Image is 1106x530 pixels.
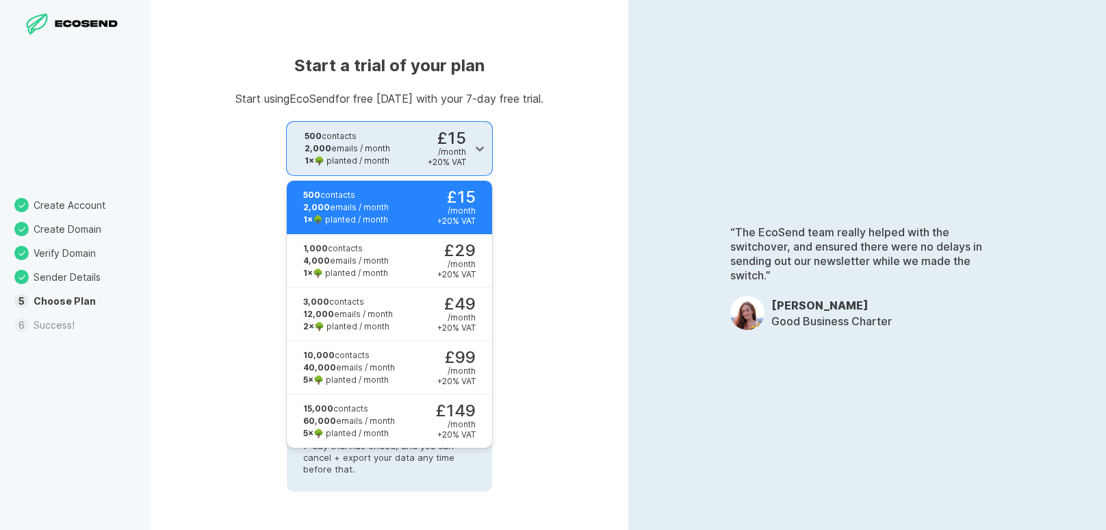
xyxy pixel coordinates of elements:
[435,403,476,440] div: £149
[303,375,313,385] strong: 5 ×
[771,299,892,312] h3: [PERSON_NAME]
[303,403,395,415] div: contacts
[305,143,331,153] strong: 2,000
[437,323,476,333] div: + 20 % VAT
[730,225,1004,282] p: “The EcoSend team really helped with the switchover, and ensured there were no delays in sending ...
[303,415,395,427] div: emails / month
[305,142,390,155] div: emails / month
[303,201,389,214] div: emails / month
[305,130,390,142] div: contacts
[303,255,330,266] strong: 4,000
[305,155,314,166] strong: 1 ×
[437,216,476,226] div: + 20 % VAT
[303,374,395,386] div: 🌳 planted / month
[303,214,389,226] div: 🌳 planted / month
[303,296,393,308] div: contacts
[448,205,476,216] div: / month
[303,349,395,362] div: contacts
[303,320,393,333] div: 🌳 planted / month
[305,155,390,167] div: 🌳 planted / month
[303,362,336,373] strong: 40,000
[303,189,389,201] div: contacts
[303,242,389,255] div: contacts
[303,202,330,212] strong: 2,000
[303,308,393,320] div: emails / month
[771,314,892,329] p: Good Business Charter
[428,157,466,167] div: + 20 % VAT
[438,147,466,157] div: / month
[303,403,333,414] strong: 15,000
[303,268,313,278] strong: 1 ×
[303,350,335,360] strong: 10,000
[235,93,543,104] p: Start using EcoSend for free [DATE] with your 7-day free trial.
[448,366,476,376] div: / month
[437,349,476,386] div: £99
[303,362,395,374] div: emails / month
[303,296,329,307] strong: 3,000
[437,242,476,279] div: £29
[303,190,320,200] strong: 500
[448,259,476,269] div: / month
[437,429,476,440] div: + 20 % VAT
[428,130,466,167] div: £15
[303,428,313,438] strong: 5 ×
[303,416,336,426] strong: 60,000
[730,296,764,330] img: OpDfwsLJpxJND2XqePn68R8dM.jpeg
[303,214,313,225] strong: 1 ×
[437,269,476,279] div: + 20 % VAT
[235,55,543,77] h1: Start a trial of your plan
[303,243,328,253] strong: 1,000
[303,267,389,279] div: 🌳 planted / month
[437,376,476,386] div: + 20 % VAT
[448,312,476,323] div: / month
[448,419,476,429] div: / month
[437,189,476,226] div: £15
[305,131,322,141] strong: 500
[303,309,334,319] strong: 12,000
[303,321,314,331] strong: 2 ×
[303,427,395,440] div: 🌳 planted / month
[437,296,476,333] div: £49
[303,255,389,267] div: emails / month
